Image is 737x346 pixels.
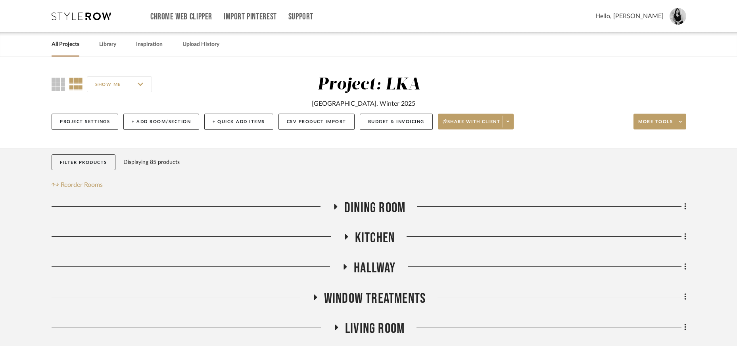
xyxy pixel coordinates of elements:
a: Inspiration [136,39,163,50]
span: Hello, [PERSON_NAME] [595,11,664,21]
button: Budget & Invoicing [360,114,433,130]
div: [GEOGRAPHIC_DATA], Winter 2025 [312,99,415,108]
button: Share with client [438,114,514,129]
div: Project: LKA [317,76,420,93]
button: + Quick Add Items [204,114,273,130]
button: Filter Products [52,154,115,171]
a: All Projects [52,39,79,50]
button: CSV Product Import [278,114,355,130]
span: Living Room [345,320,405,337]
span: Window Treatments [324,290,426,307]
button: Project Settings [52,114,118,130]
div: Displaying 85 products [123,154,180,170]
button: Reorder Rooms [52,180,103,190]
a: Library [99,39,116,50]
a: Upload History [182,39,219,50]
span: More tools [638,119,673,131]
span: Kitchen [355,230,395,247]
span: Hallway [354,260,395,277]
button: + Add Room/Section [123,114,199,130]
img: avatar [670,8,686,25]
button: More tools [633,114,686,129]
a: Chrome Web Clipper [150,13,212,20]
a: Import Pinterest [224,13,277,20]
span: Dining Room [344,200,405,217]
span: Share with client [443,119,501,131]
span: Reorder Rooms [61,180,103,190]
a: Support [288,13,313,20]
